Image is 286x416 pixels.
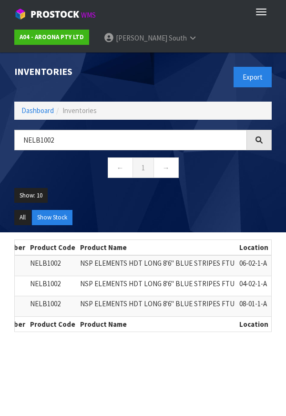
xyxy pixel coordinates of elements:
td: NSP ELEMENTS HDT LONG 8'6" BLUE STRIPES FTU [78,276,237,296]
th: Location [237,240,271,255]
strong: A04 - AROONA PTY LTD [20,33,84,41]
button: Export [234,67,272,87]
img: cube-alt.png [14,8,26,20]
button: Show Stock [32,210,72,225]
nav: Page navigation [14,157,272,181]
a: Dashboard [21,106,54,115]
a: ← [108,157,133,178]
button: Show: 10 [14,188,48,203]
td: NELB1002 [28,276,78,296]
a: A04 - AROONA PTY LTD [14,30,89,45]
a: → [153,157,179,178]
th: Product Code [28,316,78,332]
td: NELB1002 [28,255,78,276]
td: NSP ELEMENTS HDT LONG 8'6" BLUE STRIPES FTU [78,255,237,276]
th: Location [237,316,271,332]
span: Inventories [62,106,97,115]
th: Product Name [78,316,237,332]
span: ProStock [31,8,79,21]
td: NELB1002 [28,296,78,317]
td: NSP ELEMENTS HDT LONG 8'6" BLUE STRIPES FTU [78,296,237,317]
input: Search inventories [14,130,247,150]
small: WMS [81,10,96,20]
h1: Inventories [14,67,136,77]
th: Product Code [28,240,78,255]
span: [PERSON_NAME] [116,33,167,42]
td: 04-02-1-A [237,276,271,296]
td: 08-01-1-A [237,296,271,317]
button: All [14,210,31,225]
span: South [169,33,187,42]
a: 1 [133,157,154,178]
th: Product Name [78,240,237,255]
td: 06-02-1-A [237,255,271,276]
